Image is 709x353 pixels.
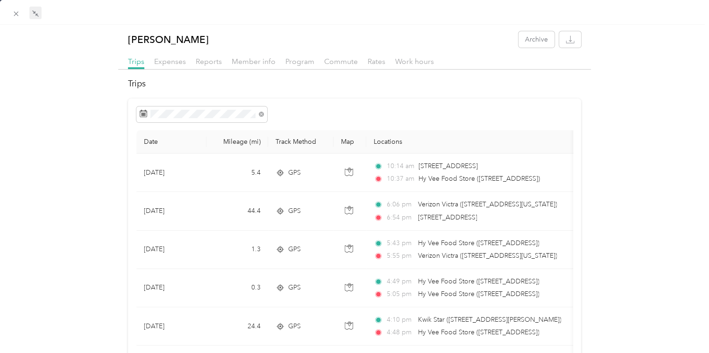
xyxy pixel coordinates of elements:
[136,154,206,192] td: [DATE]
[333,130,366,154] th: Map
[418,239,539,247] span: Hy Vee Food Store ([STREET_ADDRESS])
[128,31,209,48] p: [PERSON_NAME]
[387,327,413,338] span: 4:48 pm
[288,282,301,293] span: GPS
[366,130,581,154] th: Locations
[285,57,314,66] span: Program
[288,206,301,216] span: GPS
[387,199,413,210] span: 6:06 pm
[368,57,385,66] span: Rates
[288,244,301,254] span: GPS
[206,307,268,346] td: 24.4
[136,307,206,346] td: [DATE]
[136,231,206,269] td: [DATE]
[136,130,206,154] th: Date
[418,277,539,285] span: Hy Vee Food Store ([STREET_ADDRESS])
[387,238,413,248] span: 5:43 pm
[387,289,413,299] span: 5:05 pm
[206,192,268,230] td: 44.4
[418,175,540,183] span: Hy Vee Food Store ([STREET_ADDRESS])
[418,162,478,170] span: [STREET_ADDRESS]
[418,200,557,208] span: Verizon Victra ([STREET_ADDRESS][US_STATE])
[418,328,539,336] span: Hy Vee Food Store ([STREET_ADDRESS])
[288,168,301,178] span: GPS
[387,174,414,184] span: 10:37 am
[232,57,276,66] span: Member info
[136,192,206,230] td: [DATE]
[196,57,222,66] span: Reports
[206,269,268,307] td: 0.3
[387,212,413,223] span: 6:54 pm
[154,57,186,66] span: Expenses
[206,231,268,269] td: 1.3
[418,252,557,260] span: Verizon Victra ([STREET_ADDRESS][US_STATE])
[387,161,414,171] span: 10:14 am
[128,57,144,66] span: Trips
[206,130,268,154] th: Mileage (mi)
[418,290,539,298] span: Hy Vee Food Store ([STREET_ADDRESS])
[324,57,358,66] span: Commute
[518,31,554,48] button: Archive
[268,130,333,154] th: Track Method
[395,57,434,66] span: Work hours
[128,78,581,90] h2: Trips
[387,276,413,287] span: 4:49 pm
[387,315,413,325] span: 4:10 pm
[418,213,477,221] span: [STREET_ADDRESS]
[418,316,561,324] span: Kwik Star ([STREET_ADDRESS][PERSON_NAME])
[657,301,709,353] iframe: Everlance-gr Chat Button Frame
[387,251,413,261] span: 5:55 pm
[288,321,301,332] span: GPS
[206,154,268,192] td: 5.4
[136,269,206,307] td: [DATE]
